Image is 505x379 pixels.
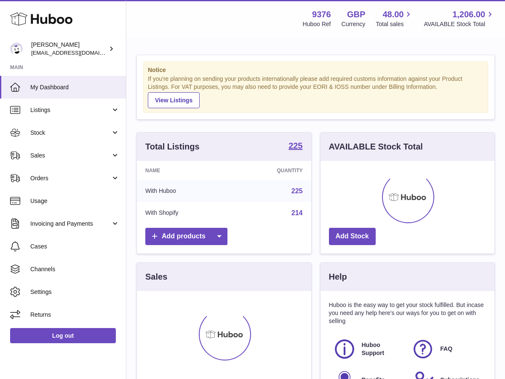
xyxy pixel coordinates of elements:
[30,220,111,228] span: Invoicing and Payments
[329,301,486,325] p: Huboo is the easy way to get your stock fulfilled. But incase you need any help here's our ways f...
[10,43,23,55] img: info@azura-rose.com
[137,202,231,224] td: With Shopify
[329,141,423,152] h3: AVAILABLE Stock Total
[347,9,365,20] strong: GBP
[145,271,167,283] h3: Sales
[291,187,303,195] a: 225
[291,209,303,216] a: 214
[30,197,120,205] span: Usage
[30,311,120,319] span: Returns
[137,161,231,180] th: Name
[329,228,376,245] a: Add Stock
[424,9,495,28] a: 1,206.00 AVAILABLE Stock Total
[362,341,403,357] span: Huboo Support
[137,180,231,202] td: With Huboo
[148,75,484,108] div: If you're planning on sending your products internationally please add required customs informati...
[333,338,403,360] a: Huboo Support
[289,141,302,152] a: 225
[342,20,366,28] div: Currency
[440,345,452,353] span: FAQ
[30,152,111,160] span: Sales
[452,9,485,20] span: 1,206.00
[30,265,120,273] span: Channels
[148,92,200,108] a: View Listings
[303,20,331,28] div: Huboo Ref
[30,129,111,137] span: Stock
[424,20,495,28] span: AVAILABLE Stock Total
[10,328,116,343] a: Log out
[231,161,311,180] th: Quantity
[145,228,227,245] a: Add products
[329,271,347,283] h3: Help
[30,106,111,114] span: Listings
[289,141,302,150] strong: 225
[148,66,484,74] strong: Notice
[312,9,331,20] strong: 9376
[376,9,413,28] a: 48.00 Total sales
[30,174,111,182] span: Orders
[411,338,482,360] a: FAQ
[382,9,403,20] span: 48.00
[145,141,200,152] h3: Total Listings
[30,288,120,296] span: Settings
[31,41,107,57] div: [PERSON_NAME]
[30,243,120,251] span: Cases
[31,49,124,56] span: [EMAIL_ADDRESS][DOMAIN_NAME]
[376,20,413,28] span: Total sales
[30,83,120,91] span: My Dashboard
